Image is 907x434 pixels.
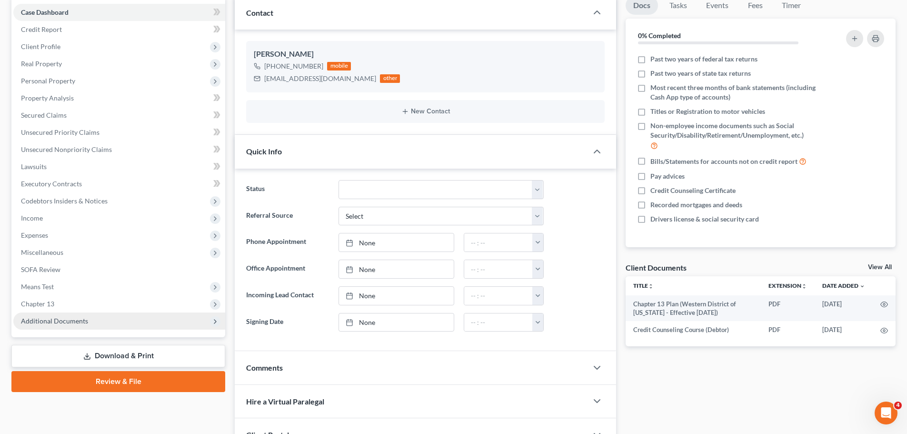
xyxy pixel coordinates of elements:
a: None [339,313,454,332]
td: PDF [761,321,815,338]
div: [PERSON_NAME] [254,49,597,60]
span: Bills/Statements for accounts not on credit report [650,157,797,166]
a: Property Analysis [13,90,225,107]
span: Past two years of federal tax returns [650,54,757,64]
label: Referral Source [241,207,333,226]
td: Credit Counseling Course (Debtor) [626,321,761,338]
span: Non-employee income documents such as Social Security/Disability/Retirement/Unemployment, etc.) [650,121,820,140]
span: Personal Property [21,77,75,85]
a: Download & Print [11,345,225,367]
span: Unsecured Priority Claims [21,128,100,136]
a: Credit Report [13,21,225,38]
span: Most recent three months of bank statements (including Cash App type of accounts) [650,83,820,102]
span: Comments [246,363,283,372]
label: Office Appointment [241,260,333,279]
span: SOFA Review [21,265,60,273]
span: Unsecured Nonpriority Claims [21,145,112,153]
label: Incoming Lead Contact [241,286,333,305]
span: Quick Info [246,147,282,156]
span: Recorded mortgages and deeds [650,200,742,210]
a: None [339,260,454,278]
input: -- : -- [464,233,533,252]
td: [DATE] [815,295,873,322]
label: Status [241,180,333,199]
span: Chapter 13 [21,300,54,308]
span: Secured Claims [21,111,67,119]
a: View All [868,264,892,271]
td: [DATE] [815,321,873,338]
a: Unsecured Priority Claims [13,124,225,141]
span: Lawsuits [21,162,47,171]
span: Credit Counseling Certificate [650,186,736,195]
span: 4 [894,402,902,409]
a: Executory Contracts [13,175,225,192]
td: Chapter 13 Plan (Western District of [US_STATE] - Effective [DATE]) [626,295,761,322]
input: -- : -- [464,287,533,305]
div: mobile [327,62,351,71]
a: Titleunfold_more [633,282,654,289]
span: Drivers license & social security card [650,214,759,224]
a: Extensionunfold_more [768,282,807,289]
span: Real Property [21,60,62,68]
a: Unsecured Nonpriority Claims [13,141,225,158]
span: Contact [246,8,273,17]
label: Phone Appointment [241,233,333,252]
span: Property Analysis [21,94,74,102]
a: Review & File [11,371,225,392]
input: -- : -- [464,313,533,332]
span: Client Profile [21,42,60,50]
span: Means Test [21,283,54,291]
span: Executory Contracts [21,180,82,188]
span: Past two years of state tax returns [650,69,751,78]
strong: 0% Completed [638,31,681,40]
a: Secured Claims [13,107,225,124]
span: Credit Report [21,25,62,33]
div: [PHONE_NUMBER] [264,61,323,71]
i: unfold_more [648,283,654,289]
div: [EMAIL_ADDRESS][DOMAIN_NAME] [264,74,376,83]
a: None [339,233,454,252]
a: None [339,287,454,305]
span: Miscellaneous [21,248,63,256]
td: PDF [761,295,815,322]
i: expand_more [859,283,865,289]
button: New Contact [254,108,597,115]
a: Case Dashboard [13,4,225,21]
span: Codebtors Insiders & Notices [21,197,108,205]
i: unfold_more [801,283,807,289]
div: Client Documents [626,262,687,273]
span: Expenses [21,231,48,239]
span: Titles or Registration to motor vehicles [650,107,765,116]
span: Pay advices [650,172,685,181]
span: Case Dashboard [21,8,69,16]
input: -- : -- [464,260,533,278]
iframe: Intercom live chat [875,402,897,424]
a: SOFA Review [13,261,225,278]
a: Lawsuits [13,158,225,175]
span: Hire a Virtual Paralegal [246,397,324,406]
div: other [380,74,400,83]
label: Signing Date [241,313,333,332]
span: Income [21,214,43,222]
span: Additional Documents [21,317,88,325]
a: Date Added expand_more [822,282,865,289]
